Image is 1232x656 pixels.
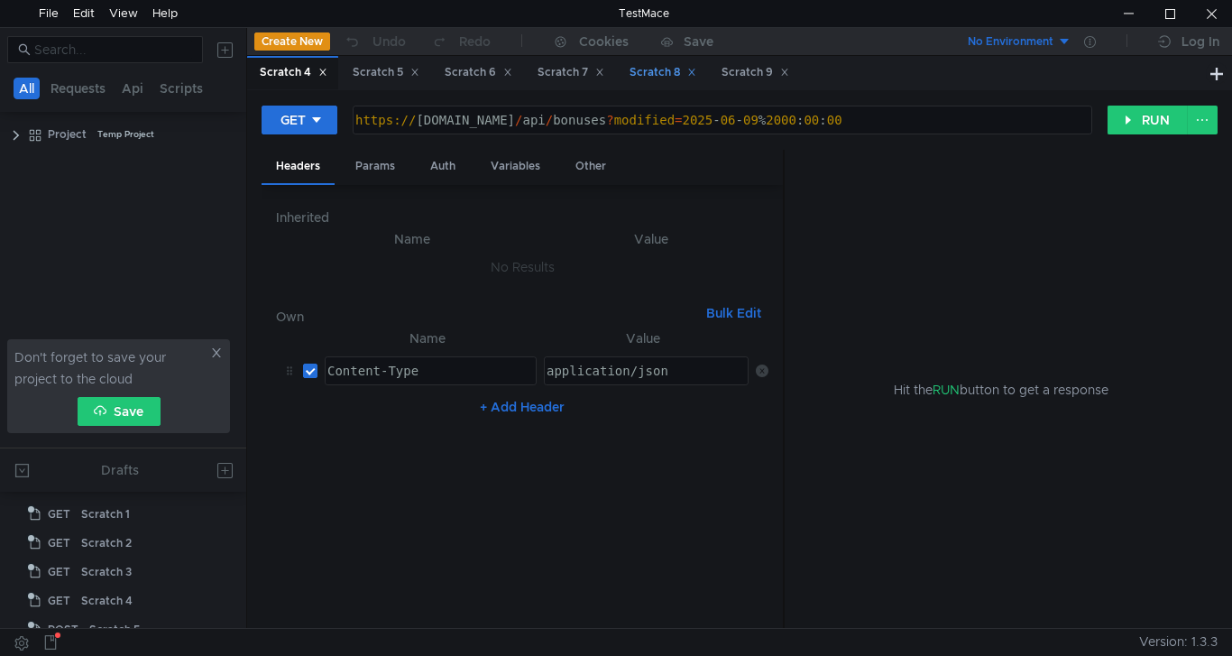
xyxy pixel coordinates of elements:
[116,78,149,99] button: Api
[534,228,768,250] th: Value
[341,150,409,183] div: Params
[81,501,130,528] div: Scratch 1
[684,35,713,48] div: Save
[290,228,534,250] th: Name
[81,559,132,586] div: Scratch 3
[45,78,111,99] button: Requests
[78,397,161,426] button: Save
[459,31,491,52] div: Redo
[330,28,418,55] button: Undo
[14,78,40,99] button: All
[260,63,327,82] div: Scratch 4
[933,382,960,398] span: RUN
[372,31,406,52] div: Undo
[1108,106,1188,134] button: RUN
[262,150,335,185] div: Headers
[946,27,1071,56] button: No Environment
[699,302,768,324] button: Bulk Edit
[48,501,70,528] span: GET
[81,530,132,557] div: Scratch 2
[48,587,70,614] span: GET
[254,32,330,51] button: Create New
[894,380,1108,400] span: Hit the button to get a response
[538,63,604,82] div: Scratch 7
[353,63,419,82] div: Scratch 5
[473,396,572,418] button: + Add Header
[1181,31,1219,52] div: Log In
[491,259,555,275] nz-embed-empty: No Results
[276,207,768,228] h6: Inherited
[81,587,133,614] div: Scratch 4
[154,78,208,99] button: Scripts
[101,459,139,481] div: Drafts
[579,31,629,52] div: Cookies
[445,63,512,82] div: Scratch 6
[722,63,789,82] div: Scratch 9
[1139,629,1218,655] span: Version: 1.3.3
[34,40,192,60] input: Search...
[280,110,306,130] div: GET
[418,28,503,55] button: Redo
[317,328,537,349] th: Name
[262,106,337,134] button: GET
[561,150,621,183] div: Other
[276,306,699,328] h6: Own
[48,121,87,148] div: Project
[48,530,70,557] span: GET
[48,616,78,643] span: POST
[48,559,70,586] span: GET
[416,150,470,183] div: Auth
[537,328,749,349] th: Value
[630,63,696,82] div: Scratch 8
[97,121,154,148] div: Temp Project
[968,33,1053,51] div: No Environment
[14,346,207,390] span: Don't forget to save your project to the cloud
[89,616,140,643] div: Scratch 5
[476,150,555,183] div: Variables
